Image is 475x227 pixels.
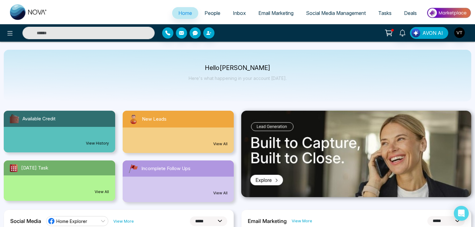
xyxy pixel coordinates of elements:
[189,76,287,81] p: Here's what happening in your account [DATE].
[10,4,47,20] img: Nova CRM Logo
[426,6,471,20] img: Market-place.gif
[86,141,109,146] a: View History
[205,10,220,16] span: People
[56,218,87,224] span: Home Explorer
[198,7,227,19] a: People
[306,10,366,16] span: Social Media Management
[258,10,294,16] span: Email Marketing
[9,113,20,124] img: availableCredit.svg
[454,27,465,38] img: User Avatar
[213,141,228,147] a: View All
[119,111,238,153] a: New LeadsView All
[21,164,48,172] span: [DATE] Task
[213,190,228,196] a: View All
[10,218,41,224] h2: Social Media
[398,7,423,19] a: Deals
[142,116,167,123] span: New Leads
[128,163,139,174] img: followUps.svg
[233,10,246,16] span: Inbox
[189,65,287,71] p: Hello [PERSON_NAME]
[378,10,392,16] span: Tasks
[113,218,134,224] a: View More
[454,206,469,221] div: Open Intercom Messenger
[412,29,420,37] img: Lead Flow
[9,163,19,173] img: todayTask.svg
[252,7,300,19] a: Email Marketing
[141,165,190,172] span: Incomplete Follow Ups
[172,7,198,19] a: Home
[22,115,55,123] span: Available Credit
[119,160,238,202] a: Incomplete Follow UpsView All
[178,10,192,16] span: Home
[404,10,417,16] span: Deals
[128,113,139,125] img: newLeads.svg
[227,7,252,19] a: Inbox
[292,218,312,224] a: View More
[422,29,443,37] span: AVON AI
[248,218,287,224] h2: Email Marketing
[95,189,109,195] a: View All
[410,27,448,39] button: AVON AI
[300,7,372,19] a: Social Media Management
[241,111,471,197] img: .
[372,7,398,19] a: Tasks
